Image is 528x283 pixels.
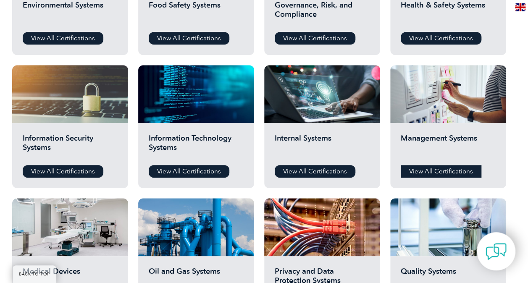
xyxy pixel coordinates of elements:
[149,165,229,178] a: View All Certifications
[275,165,355,178] a: View All Certifications
[149,32,229,45] a: View All Certifications
[275,0,370,26] h2: Governance, Risk, and Compliance
[401,32,481,45] a: View All Certifications
[275,134,370,159] h2: Internal Systems
[23,0,118,26] h2: Environmental Systems
[149,0,244,26] h2: Food Safety Systems
[13,265,56,283] a: BACK TO TOP
[401,134,496,159] h2: Management Systems
[515,3,525,11] img: en
[401,165,481,178] a: View All Certifications
[23,165,103,178] a: View All Certifications
[401,0,496,26] h2: Health & Safety Systems
[23,32,103,45] a: View All Certifications
[275,32,355,45] a: View All Certifications
[23,134,118,159] h2: Information Security Systems
[149,134,244,159] h2: Information Technology Systems
[486,241,507,262] img: contact-chat.png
